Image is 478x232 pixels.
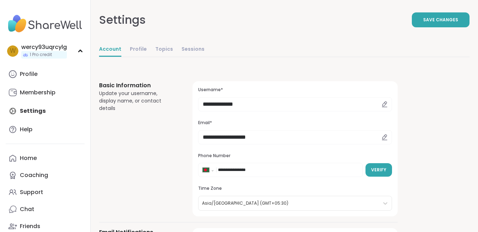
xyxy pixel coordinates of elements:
a: Support [6,184,85,201]
div: Membership [20,89,56,96]
span: Verify [371,167,386,173]
h3: Basic Information [99,81,175,90]
div: Support [20,188,43,196]
div: wercy93uqrcylg [21,43,67,51]
a: Profile [130,43,147,57]
h3: Email* [198,120,392,126]
div: Coaching [20,171,48,179]
a: Sessions [182,43,205,57]
div: Help [20,126,33,133]
a: Coaching [6,167,85,184]
div: Profile [20,70,38,78]
a: Membership [6,84,85,101]
img: ShareWell Nav Logo [6,11,85,36]
div: Update your username, display name, or contact details [99,90,175,112]
span: 1 Pro credit [30,52,52,58]
button: Verify [365,163,392,177]
a: Profile [6,66,85,83]
button: Save Changes [412,12,470,27]
a: Help [6,121,85,138]
span: w [10,46,16,56]
a: Account [99,43,121,57]
div: Friends [20,222,40,230]
div: Home [20,154,37,162]
h3: Username* [198,87,392,93]
div: Settings [99,11,146,28]
h3: Time Zone [198,186,392,192]
div: Chat [20,205,34,213]
a: Topics [155,43,173,57]
a: Home [6,150,85,167]
span: Save Changes [423,17,458,23]
h3: Phone Number [198,153,392,159]
a: Chat [6,201,85,218]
